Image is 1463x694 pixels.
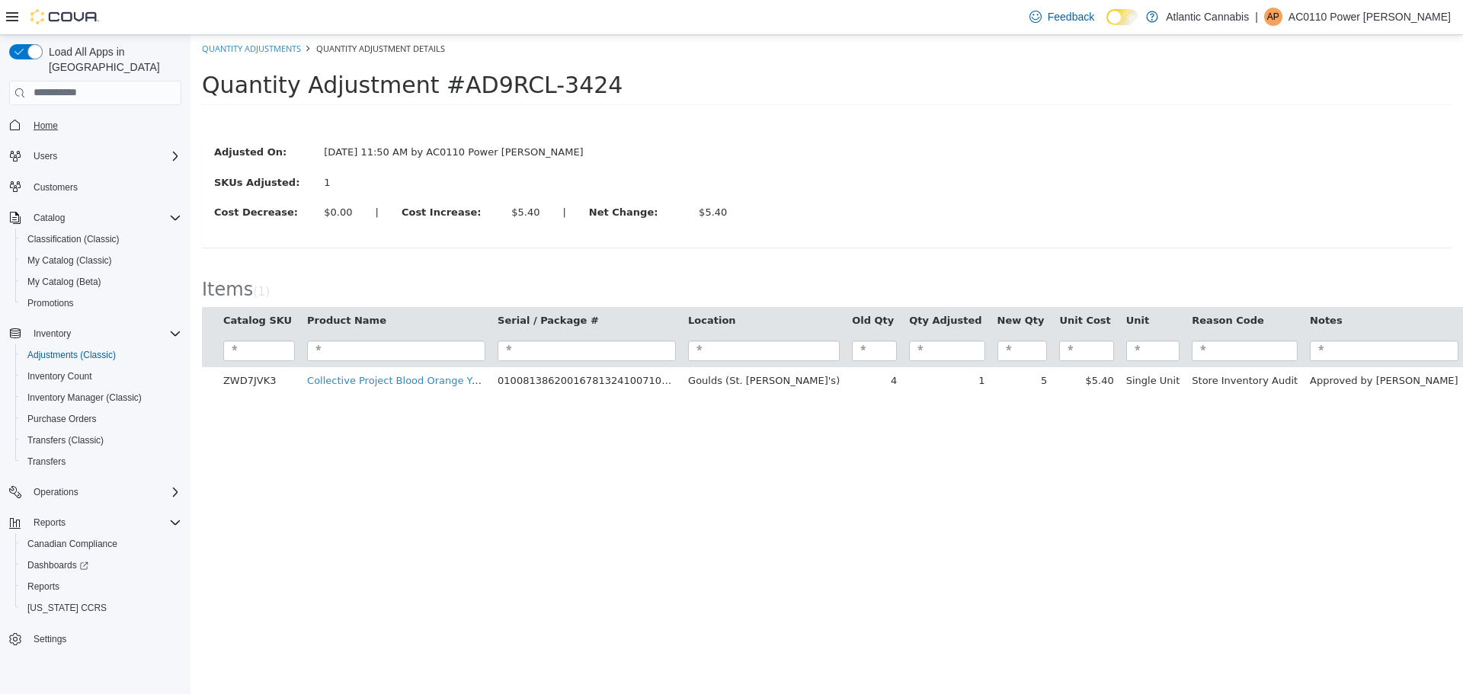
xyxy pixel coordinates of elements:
[21,410,181,428] span: Purchase Orders
[15,344,187,366] button: Adjustments (Classic)
[27,325,77,343] button: Inventory
[21,577,66,596] a: Reports
[27,370,92,382] span: Inventory Count
[174,170,200,185] label: |
[21,367,98,385] a: Inventory Count
[27,116,181,135] span: Home
[21,599,181,617] span: Washington CCRS
[1023,2,1100,32] a: Feedback
[801,332,863,360] td: 5
[30,9,99,24] img: Cova
[27,147,63,165] button: Users
[1106,25,1107,26] span: Dark Mode
[27,559,88,571] span: Dashboards
[117,340,389,351] a: Collective Project Blood Orange Yuzu & Vanilla - 355mL
[27,630,72,648] a: Settings
[508,170,536,185] div: $5.40
[21,294,80,312] a: Promotions
[1289,8,1451,26] p: AC0110 Power [PERSON_NAME]
[34,633,66,645] span: Settings
[1048,9,1094,24] span: Feedback
[34,120,58,132] span: Home
[33,278,104,293] button: Catalog SKU
[122,110,404,125] div: [DATE] 11:50 AM by AC0110 Power [PERSON_NAME]
[3,207,187,229] button: Catalog
[27,209,181,227] span: Catalog
[307,278,411,293] button: Serial / Package #
[21,389,148,407] a: Inventory Manager (Classic)
[3,176,187,198] button: Customers
[27,483,85,501] button: Operations
[34,517,66,529] span: Reports
[1255,8,1258,26] p: |
[1001,278,1077,293] button: Reason Code
[15,293,187,314] button: Promotions
[27,297,74,309] span: Promotions
[27,483,181,501] span: Operations
[27,456,66,468] span: Transfers
[27,580,59,593] span: Reports
[387,170,497,185] label: Net Change:
[15,271,187,293] button: My Catalog (Beta)
[12,170,122,185] label: Cost Decrease:
[27,147,181,165] span: Users
[133,140,319,155] div: 1
[34,212,65,224] span: Catalog
[3,628,187,650] button: Settings
[498,278,548,293] button: Location
[21,346,181,364] span: Adjustments (Classic)
[11,244,62,265] span: Items
[21,251,181,270] span: My Catalog (Classic)
[27,177,181,197] span: Customers
[15,576,187,597] button: Reports
[21,294,181,312] span: Promotions
[9,108,181,690] nav: Complex example
[12,110,122,125] label: Adjusted On:
[34,181,78,193] span: Customers
[62,250,79,264] small: ( )
[15,555,187,576] a: Dashboards
[200,170,309,185] label: Cost Increase:
[1267,8,1279,26] span: AP
[21,389,181,407] span: Inventory Manager (Classic)
[3,146,187,167] button: Users
[655,332,712,360] td: 4
[12,140,122,155] label: SKUs Adjusted:
[995,332,1113,360] td: Store Inventory Audit
[1106,9,1138,25] input: Dark Mode
[930,332,996,360] td: Single Unit
[27,325,181,343] span: Inventory
[15,451,187,472] button: Transfers
[27,276,101,288] span: My Catalog (Beta)
[21,431,181,449] span: Transfers (Classic)
[27,513,72,532] button: Reports
[15,430,187,451] button: Transfers (Classic)
[126,8,255,19] span: Quantity Adjustment Details
[67,250,75,264] span: 1
[15,533,187,555] button: Canadian Compliance
[34,486,78,498] span: Operations
[27,332,110,360] td: ZWD7JVK3
[27,413,97,425] span: Purchase Orders
[661,278,706,293] button: Old Qty
[21,535,123,553] a: Canadian Compliance
[21,453,72,471] a: Transfers
[27,117,64,135] a: Home
[863,332,929,360] td: $5.40
[301,332,491,360] td: 01008138620016781324100710PPS00005750
[21,556,181,574] span: Dashboards
[21,367,181,385] span: Inventory Count
[27,233,120,245] span: Classification (Classic)
[3,323,187,344] button: Inventory
[498,340,649,351] span: Goulds (St. [PERSON_NAME]'s)
[21,251,118,270] a: My Catalog (Classic)
[15,597,187,619] button: [US_STATE] CCRS
[21,346,122,364] a: Adjustments (Classic)
[712,332,800,360] td: 1
[21,273,181,291] span: My Catalog (Beta)
[27,629,181,648] span: Settings
[21,599,113,617] a: [US_STATE] CCRS
[1119,278,1154,293] button: Notes
[27,209,71,227] button: Catalog
[936,278,962,293] button: Unit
